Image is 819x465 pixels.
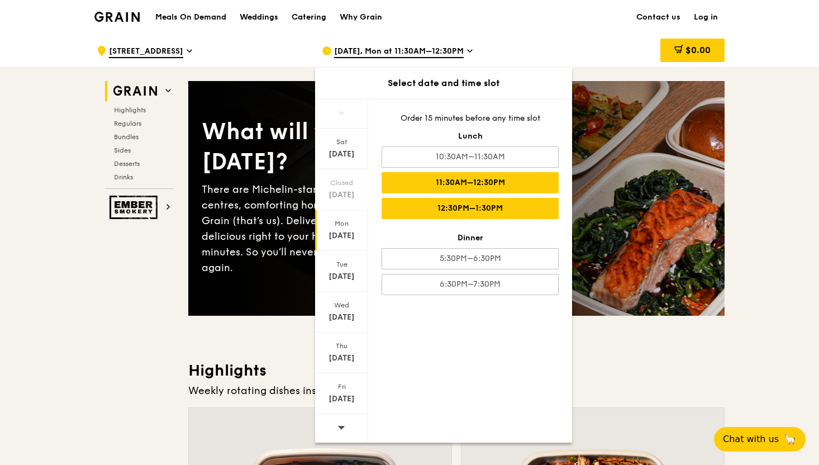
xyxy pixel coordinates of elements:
[114,173,133,181] span: Drinks
[382,113,559,124] div: Order 15 minutes before any time slot
[114,120,141,127] span: Regulars
[317,353,366,364] div: [DATE]
[240,1,278,34] div: Weddings
[783,433,797,446] span: 🦙
[317,382,366,391] div: Fri
[687,1,725,34] a: Log in
[317,312,366,323] div: [DATE]
[109,81,161,101] img: Grain web logo
[723,433,779,446] span: Chat with us
[317,219,366,228] div: Mon
[340,1,382,34] div: Why Grain
[155,12,226,23] h1: Meals On Demand
[317,137,366,146] div: Sat
[315,77,572,90] div: Select date and time slot
[317,260,366,269] div: Tue
[382,131,559,142] div: Lunch
[292,1,326,34] div: Catering
[317,393,366,405] div: [DATE]
[317,271,366,282] div: [DATE]
[94,12,140,22] img: Grain
[382,274,559,295] div: 6:30PM–7:30PM
[188,383,725,398] div: Weekly rotating dishes inspired by flavours from around the world.
[202,117,456,177] div: What will you eat [DATE]?
[382,198,559,219] div: 12:30PM–1:30PM
[114,106,146,114] span: Highlights
[317,341,366,350] div: Thu
[233,1,285,34] a: Weddings
[317,189,366,201] div: [DATE]
[382,146,559,168] div: 10:30AM–11:30AM
[317,301,366,310] div: Wed
[114,133,139,141] span: Bundles
[382,248,559,269] div: 5:30PM–6:30PM
[630,1,687,34] a: Contact us
[334,46,464,58] span: [DATE], Mon at 11:30AM–12:30PM
[114,146,131,154] span: Sides
[317,149,366,160] div: [DATE]
[714,427,806,452] button: Chat with us🦙
[285,1,333,34] a: Catering
[188,360,725,381] h3: Highlights
[382,172,559,193] div: 11:30AM–12:30PM
[317,230,366,241] div: [DATE]
[317,178,366,187] div: Closed
[685,45,711,55] span: $0.00
[109,46,183,58] span: [STREET_ADDRESS]
[109,196,161,219] img: Ember Smokery web logo
[333,1,389,34] a: Why Grain
[114,160,140,168] span: Desserts
[202,182,456,276] div: There are Michelin-star restaurants, hawker centres, comforting home-cooked classics… and Grain (...
[382,232,559,244] div: Dinner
